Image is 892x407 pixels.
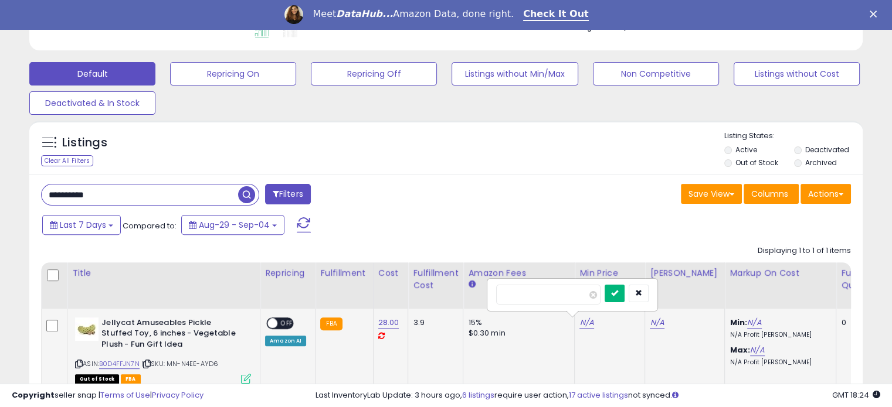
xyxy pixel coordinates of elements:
button: Filters [265,184,311,204]
div: Last InventoryLab Update: 3 hours ago, require user action, not synced. [316,390,880,401]
b: Min: [730,317,747,328]
button: Deactivated & In Stock [29,91,155,115]
a: Terms of Use [100,389,150,401]
th: The percentage added to the cost of goods (COGS) that forms the calculator for Min & Max prices. [725,262,836,309]
div: Displaying 1 to 1 of 1 items [758,245,851,256]
b: Short Term Storage Fees: [525,22,617,32]
small: FBA [320,317,342,330]
div: Clear All Filters [41,155,93,166]
p: N/A Profit [PERSON_NAME] [730,358,827,367]
label: Out of Stock [735,158,778,167]
label: Archived [805,158,836,167]
a: Check It Out [523,8,589,21]
div: Meet Amazon Data, done right. [313,8,514,20]
a: N/A [579,317,593,329]
span: | SKU: MN-N4EE-AYD6 [141,359,218,368]
button: Repricing Off [311,62,437,85]
button: Actions [801,184,851,204]
a: N/A [650,317,664,329]
span: Columns [751,188,788,200]
span: Compared to: [123,220,177,231]
div: Fulfillment Cost [413,267,458,292]
span: 2025-09-12 18:24 GMT [832,389,880,401]
small: Amazon Fees. [468,279,475,290]
span: FBA [121,374,141,384]
span: All listings that are currently out of stock and unavailable for purchase on Amazon [75,374,119,384]
button: Listings without Min/Max [452,62,578,85]
div: Markup on Cost [730,267,831,279]
label: Active [735,145,757,155]
b: Max: [730,344,750,355]
div: Fulfillment [320,267,368,279]
i: DataHub... [336,8,393,19]
a: N/A [747,317,761,329]
div: Amazon AI [265,336,306,346]
div: $0.30 min [468,328,565,338]
button: Repricing On [170,62,296,85]
p: Listing States: [724,131,863,142]
strong: Copyright [12,389,55,401]
div: Min Price [579,267,640,279]
div: Cost [378,267,403,279]
span: Aug-29 - Sep-04 [199,219,270,231]
label: Deactivated [805,145,849,155]
button: Aug-29 - Sep-04 [181,215,284,235]
div: Amazon Fees [468,267,569,279]
span: Last 7 Days [60,219,106,231]
button: Last 7 Days [42,215,121,235]
div: 15% [468,317,565,328]
button: Columns [744,184,799,204]
div: 0 [841,317,877,328]
div: seller snap | | [12,390,204,401]
button: Listings without Cost [734,62,860,85]
div: Title [72,267,255,279]
button: Default [29,62,155,85]
div: 3.9 [413,317,454,328]
b: Jellycat Amuseables Pickle Stuffed Toy, 6 inches - Vegetable Plush - Fun Gift Idea [101,317,244,353]
a: B0D4FFJN7N [99,359,140,369]
div: ASIN: [75,317,251,382]
p: N/A Profit [PERSON_NAME] [730,331,827,339]
img: Profile image for Georgie [284,5,303,24]
div: [PERSON_NAME] [650,267,720,279]
div: Close [870,11,881,18]
h5: Listings [62,135,107,151]
a: 6 listings [462,389,494,401]
span: N/A [619,22,633,33]
a: N/A [750,344,764,356]
button: Save View [681,184,742,204]
button: Non Competitive [593,62,719,85]
a: Privacy Policy [152,389,204,401]
img: 4132HqO+7wL._SL40_.jpg [75,317,99,341]
a: 17 active listings [569,389,628,401]
div: Fulfillable Quantity [841,267,881,292]
span: OFF [277,318,296,328]
a: 28.00 [378,317,399,329]
div: Repricing [265,267,310,279]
